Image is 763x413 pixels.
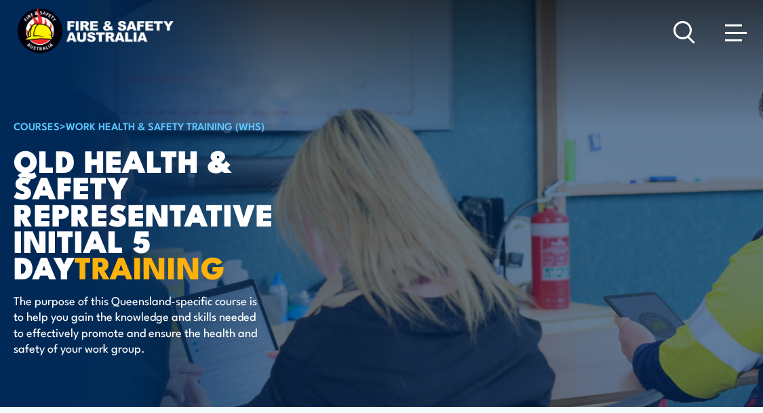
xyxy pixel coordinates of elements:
[14,292,261,356] p: The purpose of this Queensland-specific course is to help you gain the knowledge and skills neede...
[14,118,60,133] a: COURSES
[14,146,349,279] h1: QLD Health & Safety Representative Initial 5 Day
[66,118,265,133] a: Work Health & Safety Training (WHS)
[14,117,349,134] h6: >
[75,243,225,290] strong: TRAINING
